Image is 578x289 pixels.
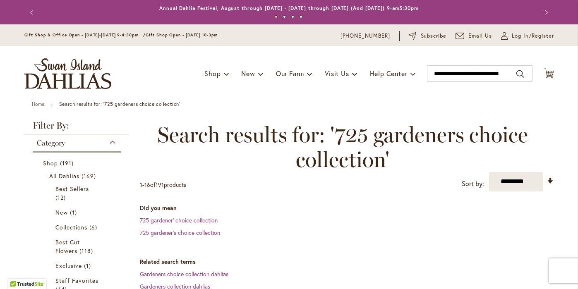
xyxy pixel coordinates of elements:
span: 1 [70,208,79,217]
button: 4 of 4 [300,15,302,18]
span: 191 [156,181,164,189]
strong: Filter By: [24,121,130,134]
span: Gift Shop Open - [DATE] 10-3pm [146,32,218,38]
span: Log In/Register [512,32,554,40]
span: 191 [60,159,76,167]
a: Gardeners choice collection dahlias [140,270,228,278]
span: 12 [55,193,68,202]
p: - of products [140,178,186,191]
span: Best Sellers [55,185,89,193]
span: 118 [79,246,95,255]
span: 16 [144,181,150,189]
span: Best Cut Flowers [55,238,80,255]
span: Search results for: '725 gardeners choice collection' [140,122,546,172]
button: Next [537,4,554,21]
span: Shop [43,159,58,167]
span: Gift Shop & Office Open - [DATE]-[DATE] 9-4:30pm / [24,32,146,38]
span: Category [37,139,65,148]
a: Best Sellers [55,184,101,202]
a: Email Us [456,32,492,40]
a: Annual Dahlia Festival, August through [DATE] - [DATE] through [DATE] (And [DATE]) 9-am5:30pm [159,5,419,11]
span: Subscribe [421,32,447,40]
a: New [55,208,101,217]
span: Help Center [370,69,408,78]
a: Best Cut Flowers [55,238,101,255]
span: New [55,208,68,216]
span: Visit Us [325,69,349,78]
a: All Dahlias [49,172,107,180]
strong: Search results for: '725 gardeners choice collection' [59,101,180,107]
dt: Did you mean [140,204,554,212]
dt: Related search terms [140,258,554,266]
a: Collections [55,223,101,232]
button: 1 of 4 [275,15,278,18]
button: Previous [24,4,41,21]
a: Home [32,101,45,107]
span: 1 [84,261,93,270]
span: Collections [55,223,88,231]
span: Staff Favorites [55,277,99,284]
label: Sort by: [462,176,484,191]
span: 169 [82,172,98,180]
a: Shop [43,159,113,167]
a: 725 gardener's choice collection [140,229,220,236]
span: 1 [140,181,142,189]
a: Log In/Register [501,32,554,40]
a: 725 gardener' choice collection [140,216,218,224]
span: All Dahlias [49,172,80,180]
span: Shop [204,69,221,78]
button: 3 of 4 [291,15,294,18]
button: 2 of 4 [283,15,286,18]
a: Subscribe [409,32,446,40]
span: Exclusive [55,262,82,270]
span: New [241,69,255,78]
span: Email Us [468,32,492,40]
a: Exclusive [55,261,101,270]
span: 6 [89,223,99,232]
a: store logo [24,58,111,89]
a: [PHONE_NUMBER] [341,32,391,40]
span: Our Farm [276,69,304,78]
